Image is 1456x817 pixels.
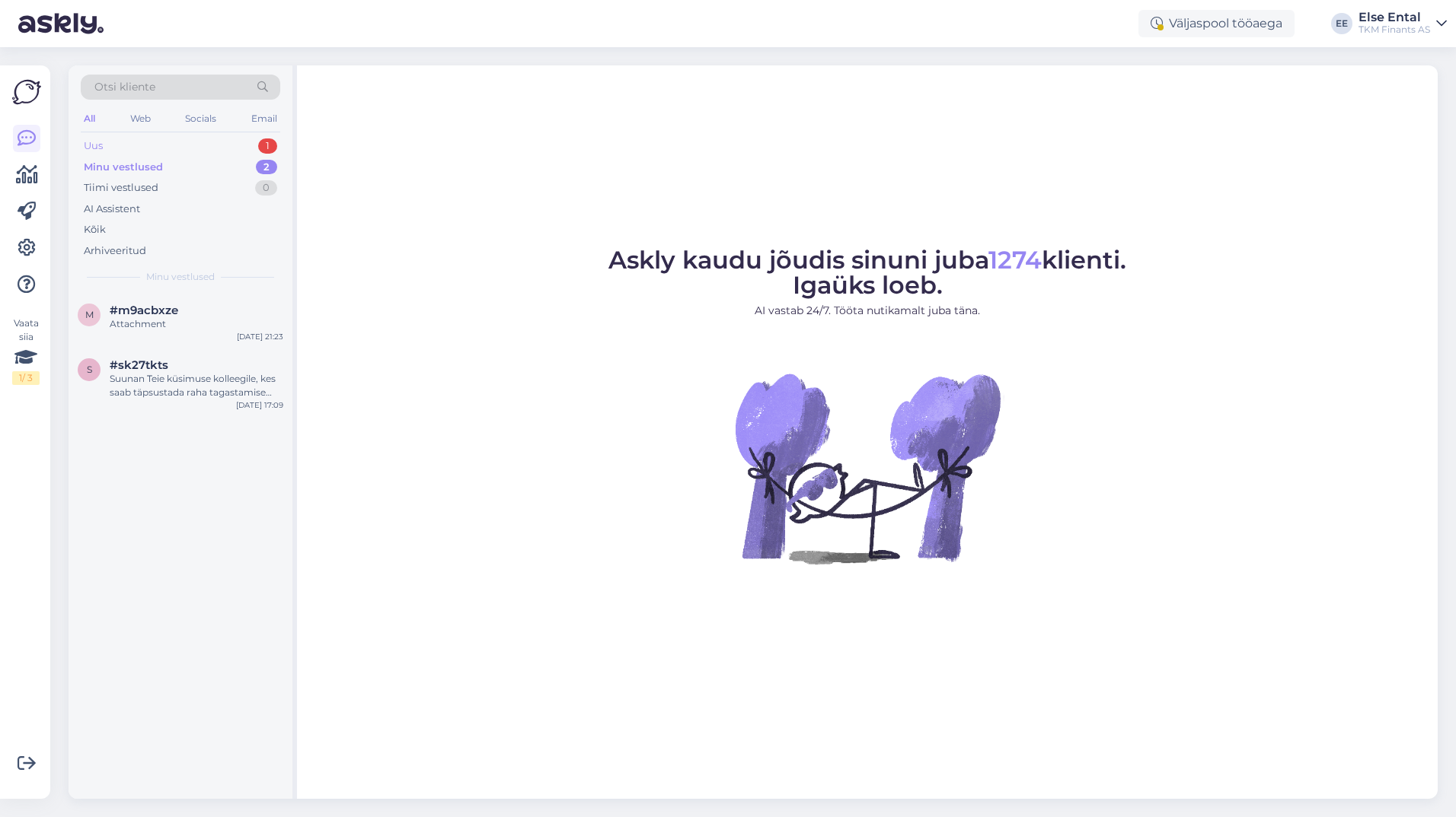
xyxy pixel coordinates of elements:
[182,109,219,129] div: Socials
[84,160,163,175] div: Minu vestlused
[12,78,41,106] img: Askly Logo
[1331,13,1352,34] div: EE
[110,304,178,317] span: #m9acbxze
[84,222,106,237] div: Kõik
[127,109,154,129] div: Web
[110,358,168,372] span: #sk27tkts
[81,109,98,129] div: All
[236,399,283,411] div: [DATE] 17:09
[1138,10,1295,37] div: Väljaspool tööaega
[1359,11,1447,36] a: Else EntalTKM Finants AS
[255,180,277,196] div: 0
[1359,24,1430,36] div: TKM Finants AS
[256,160,277,175] div: 2
[248,109,280,129] div: Email
[87,364,92,375] span: s
[84,243,146,259] div: Arhiveeritud
[94,79,155,95] span: Otsi kliente
[84,138,103,154] div: Uus
[608,245,1126,300] span: Askly kaudu jõudis sinuni juba klienti. Igaüks loeb.
[608,303,1126,319] p: AI vastab 24/7. Tööta nutikamalt juba täna.
[730,331,1004,605] img: No Chat active
[12,371,40,385] div: 1 / 3
[84,180,158,196] div: Tiimi vestlused
[12,316,40,385] div: Vaata siia
[1359,11,1430,24] div: Else Ental
[110,372,283,399] div: Suunan Teie küsimuse kolleegile, kes saab täpsustada raha tagastamise tähtaegade erinevust ostuli...
[258,138,277,154] div: 1
[84,202,140,217] div: AI Assistent
[146,270,215,284] span: Minu vestlused
[988,245,1042,275] span: 1274
[110,317,283,331] div: Attachment
[237,331,283,342] div: [DATE] 21:23
[85,309,94,320] span: m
